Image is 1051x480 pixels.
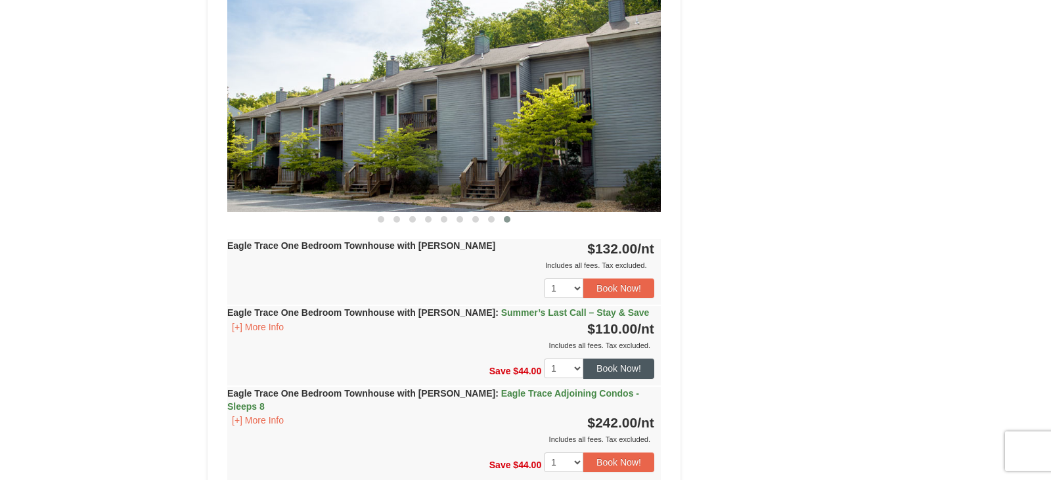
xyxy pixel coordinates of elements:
strong: Eagle Trace One Bedroom Townhouse with [PERSON_NAME] [227,240,495,251]
span: Save [489,366,511,376]
button: Book Now! [583,278,654,298]
strong: Eagle Trace One Bedroom Townhouse with [PERSON_NAME] [227,307,649,318]
span: /nt [637,321,654,336]
span: $44.00 [513,459,541,469]
span: $242.00 [587,415,637,430]
strong: $132.00 [587,241,654,256]
span: $44.00 [513,366,541,376]
span: : [495,388,499,399]
strong: Eagle Trace One Bedroom Townhouse with [PERSON_NAME] [227,388,639,412]
span: Summer’s Last Call – Stay & Save [501,307,650,318]
div: Includes all fees. Tax excluded. [227,433,654,446]
button: Book Now! [583,359,654,378]
button: [+] More Info [227,413,288,427]
button: [+] More Info [227,320,288,334]
span: /nt [637,415,654,430]
span: /nt [637,241,654,256]
span: Eagle Trace Adjoining Condos - Sleeps 8 [227,388,639,412]
span: $110.00 [587,321,637,336]
span: Save [489,459,511,469]
div: Includes all fees. Tax excluded. [227,259,654,272]
button: Book Now! [583,452,654,472]
div: Includes all fees. Tax excluded. [227,339,654,352]
span: : [495,307,499,318]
